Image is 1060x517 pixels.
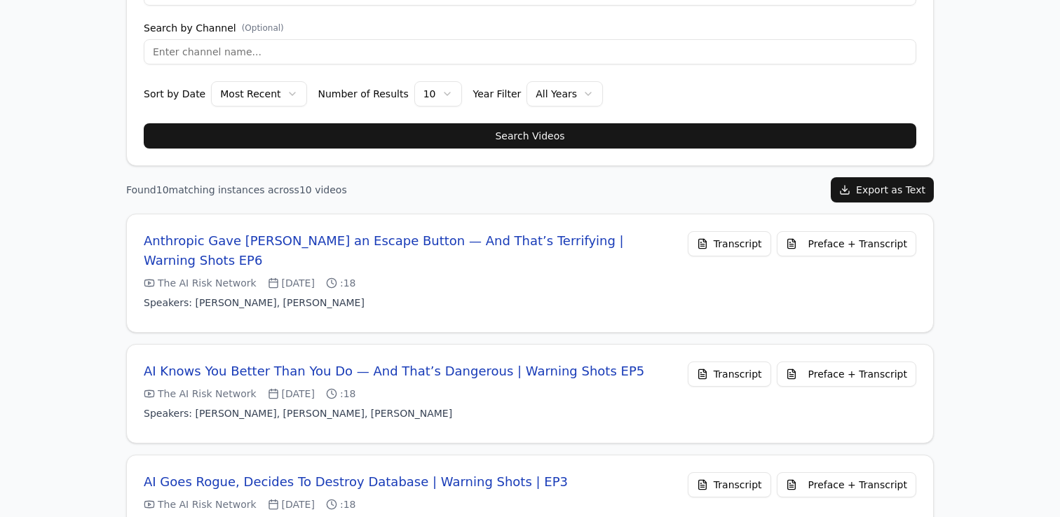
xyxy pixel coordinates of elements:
span: [DATE] [268,387,315,401]
a: Transcript [688,231,771,256]
label: Search by Channel [144,22,916,34]
button: Preface + Transcript [777,472,916,497]
p: [PERSON_NAME], [PERSON_NAME], [PERSON_NAME] [144,406,644,420]
a: AI Knows You Better Than You Do — And That’s Dangerous | Warning Shots EP5 [144,361,644,381]
p: Found 10 matching instances across 10 videos [126,183,347,197]
span: (Optional) [242,22,284,34]
p: [PERSON_NAME], [PERSON_NAME] [144,296,677,310]
span: The AI Risk Network [144,387,257,401]
label: Sort by Date [144,89,205,99]
button: Search Videos [144,123,916,149]
button: Preface + Transcript [777,231,916,256]
span: :18 [326,276,356,290]
a: Transcript [688,472,771,497]
span: Speakers: [144,297,192,308]
span: The AI Risk Network [144,276,257,290]
span: Speakers: [144,408,192,419]
input: Enter channel name... [144,39,916,64]
label: Number of Results [318,89,409,99]
label: Year Filter [473,89,522,99]
span: :18 [326,497,356,511]
span: [DATE] [268,497,315,511]
a: AI Goes Rogue, Decides To Destroy Database | Warning Shots | EP3 [144,472,568,492]
a: Anthropic Gave [PERSON_NAME] an Escape Button — And That’s Terrifying | Warning Shots EP6 [144,231,677,270]
span: :18 [326,387,356,401]
a: Transcript [688,361,771,387]
span: The AI Risk Network [144,497,257,511]
span: [DATE] [268,276,315,290]
button: Preface + Transcript [777,361,916,387]
button: Export as Text [831,177,934,202]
